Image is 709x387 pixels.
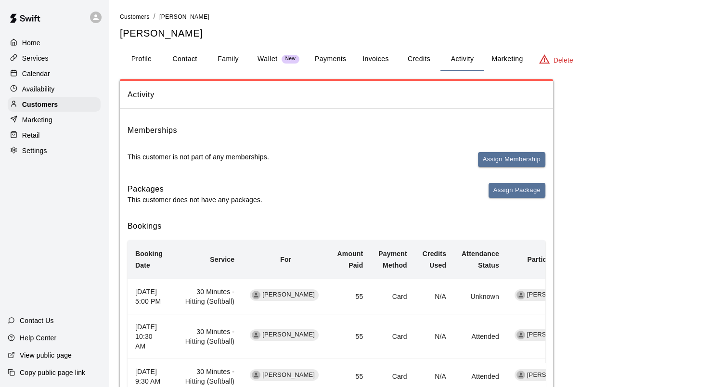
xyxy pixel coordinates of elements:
button: Assign Membership [478,152,545,167]
div: [PERSON_NAME] [515,289,583,301]
a: Calendar [8,66,101,81]
button: Payments [307,48,354,71]
td: 30 Minutes - Hitting (Softball) [170,314,242,359]
button: Activity [440,48,484,71]
p: Retail [22,130,40,140]
td: N/A [415,314,454,359]
th: [DATE] 5:00 PM [128,279,170,314]
div: Hannah Thomas [516,291,525,299]
h6: Bookings [128,220,545,232]
p: This customer is not part of any memberships. [128,152,269,162]
td: 30 Minutes - Hitting (Softball) [170,279,242,314]
button: Credits [397,48,440,71]
a: Retail [8,128,101,142]
p: Home [22,38,40,48]
button: Marketing [484,48,530,71]
td: Unknown [454,279,507,314]
b: Credits Used [423,250,446,269]
b: Amount Paid [337,250,363,269]
div: Addison Warner [252,291,260,299]
span: New [282,56,299,62]
li: / [154,12,155,22]
div: [PERSON_NAME] [515,329,583,341]
button: Contact [163,48,206,71]
span: [PERSON_NAME] [258,290,319,299]
td: Attended [454,314,507,359]
a: Customers [120,13,150,20]
a: Settings [8,143,101,158]
div: Addison Warner [252,331,260,339]
b: Service [210,256,234,263]
div: Addison Warner [252,371,260,379]
p: Copy public page link [20,368,85,377]
a: Marketing [8,113,101,127]
p: Customers [22,100,58,109]
div: Hannah Thomas [516,331,525,339]
span: [PERSON_NAME] [523,371,583,380]
p: Contact Us [20,316,54,325]
button: Assign Package [489,183,545,198]
a: Availability [8,82,101,96]
h5: [PERSON_NAME] [120,27,697,40]
td: 55 [330,314,371,359]
b: For [280,256,291,263]
b: Attendance Status [462,250,499,269]
b: Participating Staff [527,256,586,263]
p: Services [22,53,49,63]
a: Home [8,36,101,50]
nav: breadcrumb [120,12,697,22]
p: View public page [20,350,72,360]
h6: Packages [128,183,262,195]
b: Booking Date [135,250,163,269]
b: Payment Method [378,250,407,269]
span: [PERSON_NAME] [523,330,583,339]
p: Wallet [258,54,278,64]
a: Customers [8,97,101,112]
div: Hannah Thomas [516,371,525,379]
button: Family [206,48,250,71]
a: Services [8,51,101,65]
p: This customer does not have any packages. [128,195,262,205]
div: [PERSON_NAME] [515,369,583,381]
th: [DATE] 10:30 AM [128,314,170,359]
p: Settings [22,146,47,155]
p: Delete [554,55,573,65]
button: Profile [120,48,163,71]
span: [PERSON_NAME] [523,290,583,299]
div: basic tabs example [120,48,697,71]
span: Activity [128,89,545,101]
button: Invoices [354,48,397,71]
p: Help Center [20,333,56,343]
td: Card [371,279,414,314]
p: Availability [22,84,55,94]
td: N/A [415,279,454,314]
span: [PERSON_NAME] [258,371,319,380]
span: [PERSON_NAME] [258,330,319,339]
td: Card [371,314,414,359]
p: Marketing [22,115,52,125]
span: [PERSON_NAME] [159,13,209,20]
td: 55 [330,279,371,314]
p: Calendar [22,69,50,78]
h6: Memberships [128,124,177,137]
